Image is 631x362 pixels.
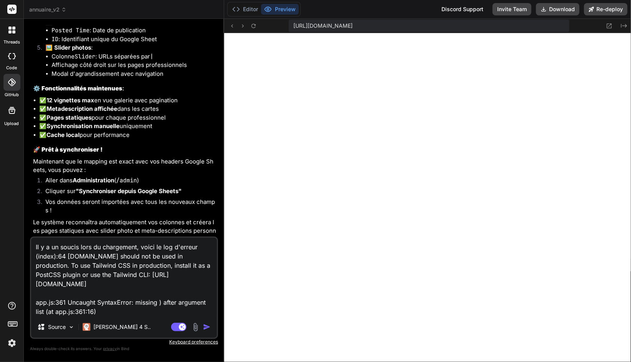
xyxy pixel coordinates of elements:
[45,43,216,52] p: :
[76,187,181,195] strong: "Synchroniser depuis Google Sheets"
[93,323,151,331] p: [PERSON_NAME] 4 S..
[5,120,19,127] label: Upload
[52,52,216,61] li: Colonne : URLs séparées par
[39,105,216,113] li: ✅ dans les cartes
[150,53,153,60] code: |
[39,122,216,131] li: ✅ uniquement
[536,3,579,15] button: Download
[437,3,488,15] div: Discord Support
[47,97,94,104] strong: 12 vignettes max
[261,4,299,15] button: Preview
[48,323,66,331] p: Source
[39,96,216,105] li: ✅ en vue galerie avec pagination
[75,53,95,60] code: Slider
[39,131,216,140] li: ✅ pour performance
[52,70,216,78] li: Modal d'agrandissement avec navigation
[103,346,117,351] span: privacy
[30,345,218,352] p: Always double-check its answers. Your in Bind
[45,18,93,25] strong: 📊 Métadonnées
[52,35,58,43] code: ID
[3,39,20,45] label: threads
[224,33,631,362] iframe: Preview
[52,26,216,35] li: : Date de publication
[52,61,216,70] li: Affichage côté droit sur les pages professionnels
[73,177,114,184] strong: Administration
[203,323,211,331] img: icon
[33,84,216,93] h3: :
[191,323,200,332] img: attachment
[293,22,353,30] span: [URL][DOMAIN_NAME]
[47,131,80,138] strong: Cache local
[7,65,17,71] label: code
[39,176,216,187] li: Aller dans ( )
[39,198,216,215] li: Vos données seront importées avec tous les nouveaux champs !
[229,4,261,15] button: Editor
[52,27,90,34] code: Posted Time
[39,113,216,122] li: ✅ pour chaque professionnel
[5,337,18,350] img: settings
[29,6,67,13] span: annuaire_v2
[33,157,216,175] p: Maintenant que le mapping est exact avec vos headers Google Sheets, vous pouvez :
[584,3,628,15] button: Re-deploy
[52,35,216,44] li: : Identifiant unique du Google Sheet
[83,323,90,331] img: Claude 4 Sonnet
[47,105,117,112] strong: Metadescription affichée
[33,218,216,244] p: Le système reconnaîtra automatiquement vos colonnes et créera les pages statiques avec slider pho...
[31,238,217,316] textarea: Il y a un soucis lors du chargement, voici le log d'erreur (index):64 [DOMAIN_NAME] should not be...
[33,85,122,92] strong: ⚙️ Fonctionnalités maintenues
[47,122,120,130] strong: Synchronisation manuelle
[47,114,92,121] strong: Pages statiques
[68,324,75,330] img: Pick Models
[30,339,218,345] p: Keyboard preferences
[39,187,216,198] li: Cliquer sur
[116,177,137,184] code: /admin
[45,44,91,51] strong: 🖼️ Slider photos
[493,3,531,15] button: Invite Team
[33,146,103,153] strong: 🚀 Prêt à synchroniser !
[5,92,19,98] label: GitHub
